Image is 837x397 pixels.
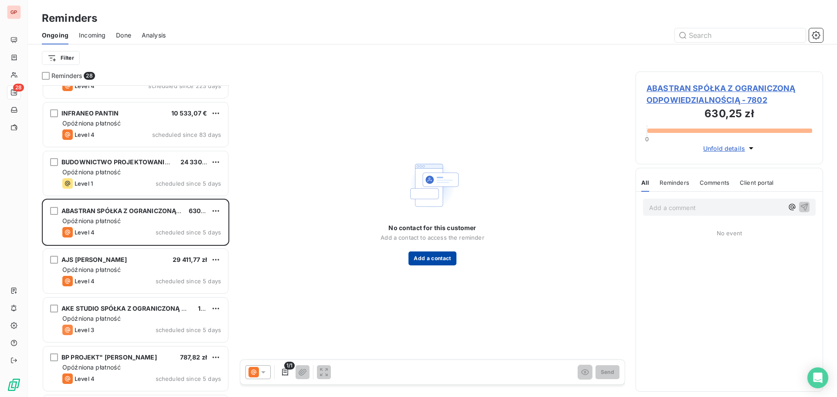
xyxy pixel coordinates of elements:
span: Client portal [740,179,773,186]
span: Unfold details [703,144,745,153]
div: Open Intercom Messenger [807,367,828,388]
span: Reminders [660,179,689,186]
span: No event [717,230,742,237]
img: Empty state [405,157,460,213]
span: 1/1 [284,362,295,370]
h3: 630,25 zł [646,106,812,123]
span: Level 3 [75,326,94,333]
span: BUDOWNICTWO PROJEKTOWANIE [PERSON_NAME] [61,158,222,166]
span: scheduled since 5 days [156,375,221,382]
span: Opóźniona płatność [62,119,121,127]
span: 1,23 zł [198,305,218,312]
span: Level 4 [75,375,95,382]
span: Level 4 [75,278,95,285]
span: Level 4 [75,131,95,138]
span: Analysis [142,31,166,40]
span: Level 1 [75,180,93,187]
span: 28 [84,72,95,80]
span: Level 4 [75,82,95,89]
span: scheduled since 5 days [156,326,221,333]
span: 29 411,77 zł [173,256,207,263]
span: 24 330,35 zł [180,158,219,166]
button: Add a contact [408,251,456,265]
span: 0 [645,136,649,143]
button: Unfold details [701,143,758,153]
span: 630,25 zł [189,207,218,214]
span: 28 [13,84,24,92]
span: scheduled since 5 days [156,180,221,187]
span: Add a contact to access the reminder [381,234,484,241]
span: scheduled since 83 days [152,131,221,138]
span: ABASTRAN SPÓŁKA Z OGRANICZONĄ ODPOWIEDZIALNOŚCIĄ [61,207,251,214]
div: grid [42,85,229,397]
span: AJS [PERSON_NAME] [61,256,127,263]
span: Opóźniona płatność [62,266,121,273]
span: No contact for this customer [388,224,476,232]
span: BP PROJEKT" [PERSON_NAME] [61,353,157,361]
span: scheduled since 223 days [148,82,221,89]
span: 787,82 zł [180,353,207,361]
span: Opóźniona płatność [62,315,121,322]
h3: Reminders [42,10,97,26]
span: scheduled since 5 days [156,278,221,285]
span: Opóźniona płatność [62,217,121,224]
span: scheduled since 5 days [156,229,221,236]
span: Opóźniona płatność [62,363,121,371]
span: Ongoing [42,31,68,40]
span: INFRANEO PANTIN [61,109,119,117]
span: All [641,179,649,186]
span: Done [116,31,131,40]
img: Logo LeanPay [7,378,21,392]
div: GP [7,5,21,19]
button: Filter [42,51,80,65]
span: 10 533,07 € [171,109,207,117]
span: Opóźniona płatność [62,168,121,176]
span: Incoming [79,31,105,40]
span: ABASTRAN SPÓŁKA Z OGRANICZONĄ ODPOWIEDZIALNOŚCIĄ - 7802 [646,82,812,106]
span: Level 4 [75,229,95,236]
span: AKE STUDIO SPÓŁKA Z OGRANICZONĄ ODPOWIEDZIALNOŚCIĄ SPÓŁKA KOMANDYTOWA [61,305,334,312]
button: Send [595,365,619,379]
span: Reminders [51,71,82,80]
span: Comments [700,179,729,186]
input: Search [675,28,806,42]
